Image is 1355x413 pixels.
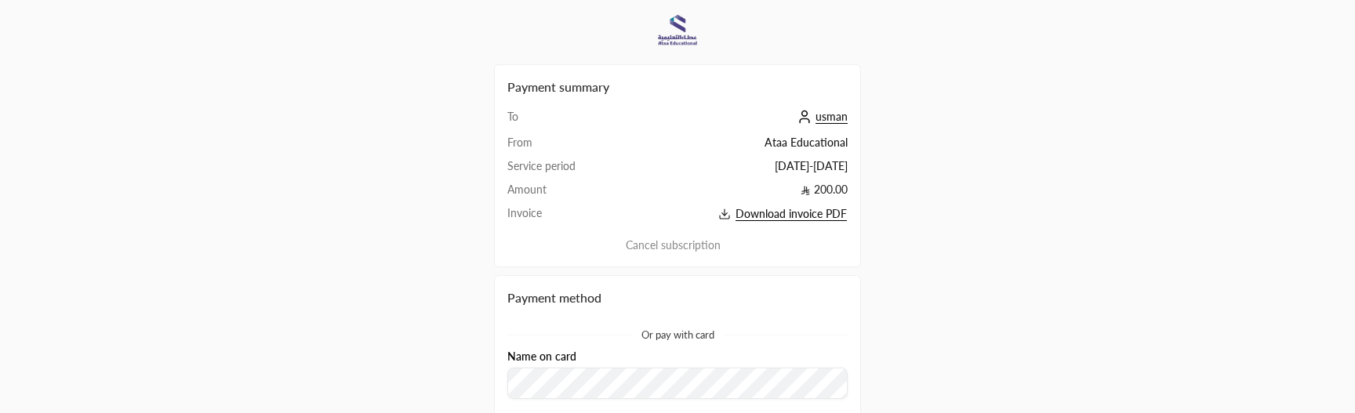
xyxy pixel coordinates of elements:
td: Invoice [507,205,622,223]
td: Ataa Educational [622,135,848,158]
span: Or pay with card [641,330,714,340]
td: Service period [507,158,622,182]
td: Amount [507,182,622,205]
td: To [507,109,622,135]
button: Cancel subscription [507,237,848,254]
h2: Payment summary [507,78,848,96]
td: 200.00 [622,182,848,205]
a: usman [794,110,848,123]
button: Download invoice PDF [622,205,848,223]
span: Download invoice PDF [736,207,847,221]
label: Name on card [507,350,576,363]
span: usman [816,110,848,124]
td: From [507,135,622,158]
div: Payment method [507,288,848,307]
div: Name on card [507,350,848,400]
td: [DATE] - [DATE] [622,158,848,182]
img: Company Logo [656,9,699,52]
